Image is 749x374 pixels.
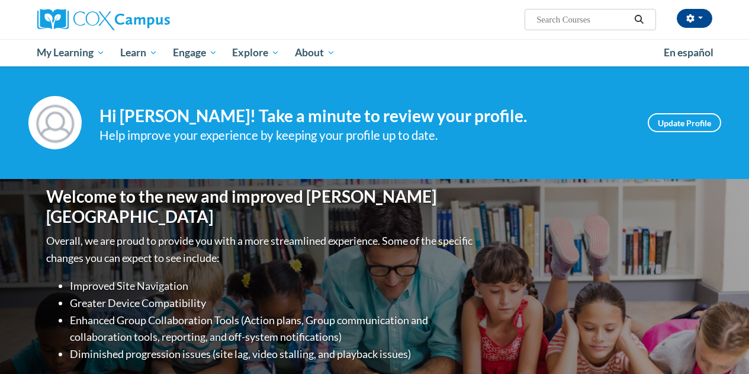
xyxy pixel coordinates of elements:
[165,39,225,66] a: Engage
[112,39,165,66] a: Learn
[37,9,250,30] a: Cox Campus
[28,39,721,66] div: Main menu
[287,39,343,66] a: About
[99,126,630,145] div: Help improve your experience by keeping your profile up to date.
[664,46,713,59] span: En español
[70,277,475,295] li: Improved Site Navigation
[37,9,170,30] img: Cox Campus
[656,40,721,65] a: En español
[648,113,721,132] a: Update Profile
[46,232,475,267] p: Overall, we are proud to provide you with a more streamlined experience. Some of the specific cha...
[173,46,217,60] span: Engage
[28,96,82,149] img: Profile Image
[224,39,287,66] a: Explore
[630,12,648,27] button: Search
[46,187,475,226] h1: Welcome to the new and improved [PERSON_NAME][GEOGRAPHIC_DATA]
[70,346,475,363] li: Diminished progression issues (site lag, video stalling, and playback issues)
[70,312,475,346] li: Enhanced Group Collaboration Tools (Action plans, Group communication and collaboration tools, re...
[99,106,630,126] h4: Hi [PERSON_NAME]! Take a minute to review your profile.
[702,327,740,365] iframe: Button to launch messaging window
[70,295,475,312] li: Greater Device Compatibility
[295,46,335,60] span: About
[37,46,105,60] span: My Learning
[232,46,279,60] span: Explore
[535,12,630,27] input: Search Courses
[120,46,157,60] span: Learn
[677,9,712,28] button: Account Settings
[30,39,113,66] a: My Learning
